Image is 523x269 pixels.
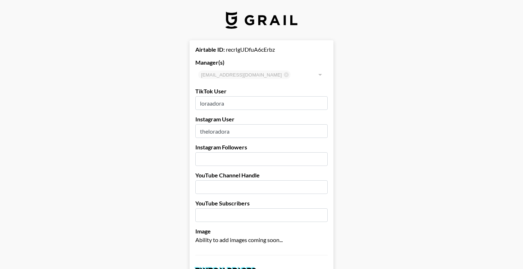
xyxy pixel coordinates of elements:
[195,46,225,53] strong: Airtable ID:
[195,144,328,151] label: Instagram Followers
[195,59,328,66] label: Manager(s)
[226,11,297,29] img: Grail Talent Logo
[195,200,328,207] label: YouTube Subscribers
[195,172,328,179] label: YouTube Channel Handle
[195,236,283,243] span: Ability to add images coming soon...
[195,116,328,123] label: Instagram User
[195,88,328,95] label: TikTok User
[195,228,328,235] label: Image
[195,46,328,53] div: recrIgUDfuA6cErbz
